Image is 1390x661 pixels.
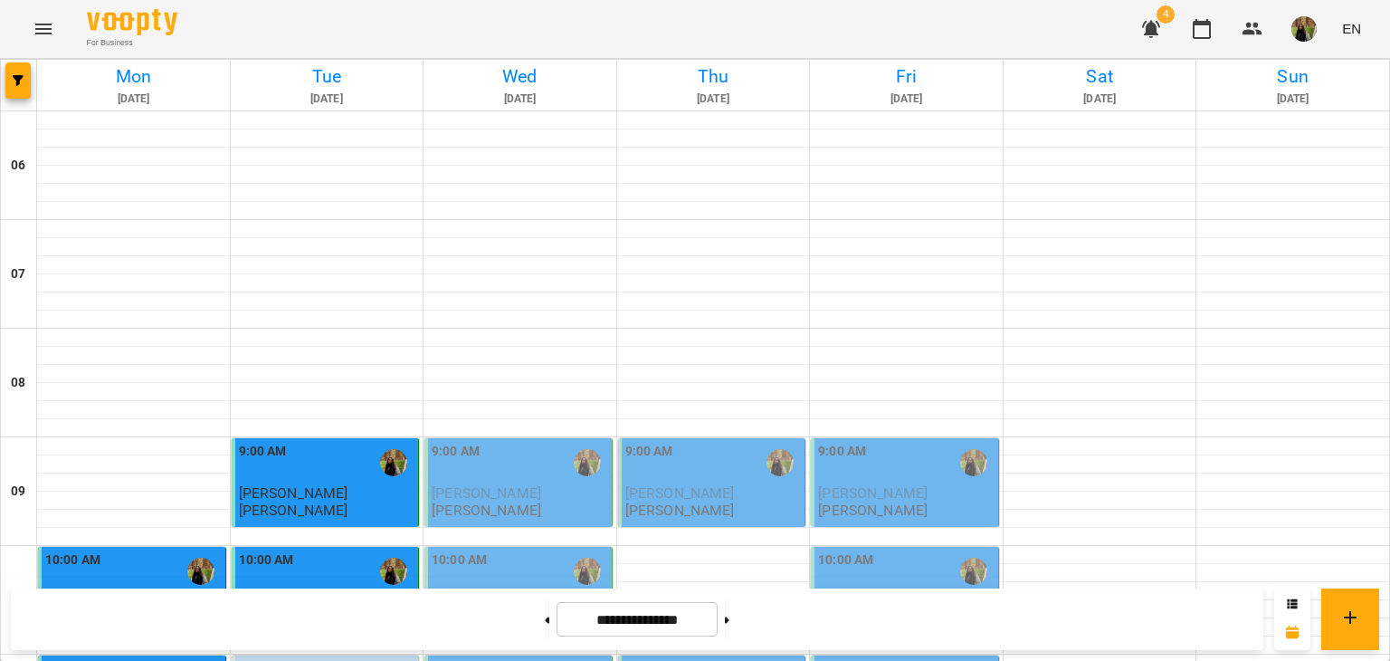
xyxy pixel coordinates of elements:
[432,442,480,462] label: 9:00 AM
[1335,12,1368,45] button: EN
[187,558,214,585] img: Власійчук Ольга Іванівна
[11,264,25,284] h6: 07
[1199,62,1386,91] h6: Sun
[1199,91,1386,108] h6: [DATE]
[239,551,294,570] label: 10:00 AM
[432,551,487,570] label: 10:00 AM
[1291,16,1317,42] img: 11bdc30bc38fc15eaf43a2d8c1dccd93.jpg
[960,558,987,585] img: Власійчук Ольга Іванівна
[620,91,807,108] h6: [DATE]
[239,442,287,462] label: 9:00 AM
[818,503,928,518] p: [PERSON_NAME]
[426,91,614,108] h6: [DATE]
[574,449,601,476] img: Власійчук Ольга Іванівна
[40,91,227,108] h6: [DATE]
[813,62,1000,91] h6: Fri
[818,484,928,502] span: [PERSON_NAME]
[625,484,735,502] span: [PERSON_NAME]
[380,558,407,585] img: Власійчук Ольга Іванівна
[432,484,541,502] span: [PERSON_NAME]
[818,442,866,462] label: 9:00 AM
[233,91,421,108] h6: [DATE]
[818,551,873,570] label: 10:00 AM
[1006,91,1194,108] h6: [DATE]
[87,37,177,49] span: For Business
[40,62,227,91] h6: Mon
[1006,62,1194,91] h6: Sat
[87,9,177,35] img: Voopty Logo
[45,551,100,570] label: 10:00 AM
[574,558,601,585] img: Власійчук Ольга Іванівна
[432,503,541,518] p: [PERSON_NAME]
[11,373,25,393] h6: 08
[22,7,65,51] button: Menu
[11,482,25,502] h6: 09
[625,503,735,518] p: [PERSON_NAME]
[625,442,673,462] label: 9:00 AM
[620,62,807,91] h6: Thu
[813,91,1000,108] h6: [DATE]
[426,62,614,91] h6: Wed
[380,449,407,476] img: Власійчук Ольга Іванівна
[1342,19,1361,38] span: EN
[11,156,25,176] h6: 06
[239,484,348,502] span: [PERSON_NAME]
[960,449,987,476] img: Власійчук Ольга Іванівна
[1157,5,1175,24] span: 4
[766,449,794,476] img: Власійчук Ольга Іванівна
[233,62,421,91] h6: Tue
[239,503,348,518] p: [PERSON_NAME]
